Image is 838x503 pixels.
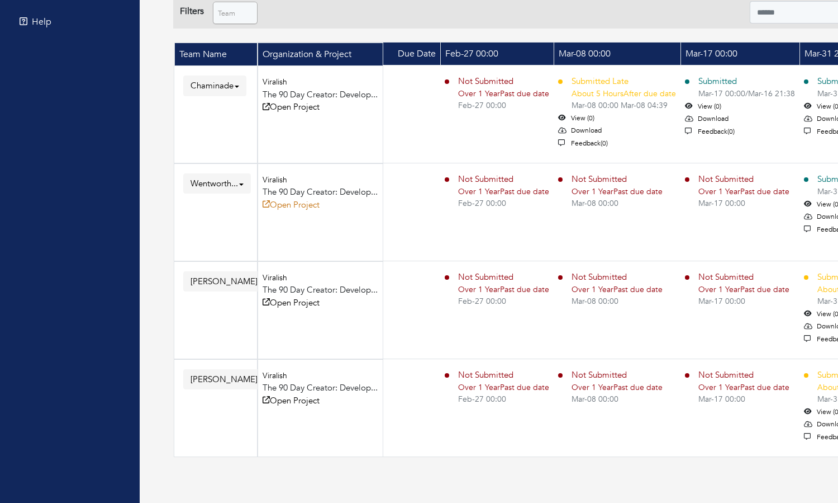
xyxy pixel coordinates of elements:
div: About 5 Hours [572,88,676,100]
div: Not Submitted [698,173,789,186]
div: Over 1 Year [458,186,549,198]
p: Mar-08 00:00 [572,295,618,307]
span: Past due date [500,382,549,393]
a: Viralish [263,77,287,87]
div: Over 1 Year [458,88,549,100]
button: [PERSON_NAME] [183,271,270,292]
div: Not Submitted [698,271,789,284]
a: View (0) [571,114,594,123]
div: Over 1 Year [698,186,789,198]
span: Past due date [740,284,789,295]
div: Not Submitted [458,369,549,382]
p: Mar-08 00:00 Mar-08 04:39 [572,100,668,111]
span: Past due date [500,88,549,100]
a: Open Project [263,101,320,112]
span: Past due date [613,284,663,295]
a: Open Project [263,297,320,308]
div: Over 1 Year [698,284,789,295]
span: The 90 Day Creator: Develop... [263,284,378,295]
th: Mar-17 00:00 [680,43,799,65]
p: Feb-27 00:00 [458,393,506,405]
div: Over 1 Year [458,284,549,295]
a: Viralish [263,175,287,185]
button: Chaminade [183,76,246,96]
span: The 90 Day Creator: Develop... [263,382,378,393]
th: Organization & Project [258,43,383,66]
span: The 90 Day Creator: Develop... [263,186,378,198]
a: Feedback(0) [571,139,608,148]
div: Not Submitted [458,75,549,88]
div: Over 1 Year [572,186,663,198]
div: Submitted [698,75,795,88]
div: Over 1 Year [698,382,789,393]
div: Not Submitted [458,173,549,186]
div: Not Submitted [458,271,549,284]
span: Help [32,16,51,28]
p: Feb-27 00:00 [458,295,506,307]
div: Submitted Late [572,75,676,88]
p: Feb-27 00:00 [458,198,506,209]
div: Over 1 Year [458,382,549,393]
span: After due date [623,88,676,100]
div: Not Submitted [698,369,789,382]
div: Over 1 Year [572,284,663,295]
p: Mar-17 00:00/Mar-16 21:38 [698,88,795,100]
button: [PERSON_NAME]-St... [183,369,287,390]
h4: Filters [180,6,204,17]
a: Help [3,11,137,33]
span: Team [218,2,242,25]
span: The 90 Day Creator: Develop... [263,89,378,100]
a: Open Project [263,395,320,406]
p: Mar-17 00:00 [698,295,745,307]
a: Feedback(0) [698,127,735,136]
th: Mar-08 00:00 [554,43,680,65]
div: Not Submitted [572,271,663,284]
span: Past due date [613,382,663,393]
p: Feb-27 00:00 [458,100,506,111]
p: Mar-17 00:00 [698,393,745,405]
a: Download [698,114,729,123]
span: Past due date [500,186,549,198]
a: Open Project [263,199,320,210]
div: Not Submitted [572,173,663,186]
p: Mar-08 00:00 [572,198,618,209]
div: Over 1 Year [572,382,663,393]
a: Viralish [263,272,287,283]
a: Viralish [263,370,287,381]
span: Past due date [740,186,789,198]
th: Feb-27 00:00 [440,43,554,65]
div: Not Submitted [572,369,663,382]
span: Past due date [613,186,663,198]
button: Wentworth... [183,173,251,194]
a: Download [571,126,602,135]
p: Mar-17 00:00 [698,198,745,209]
th: Team Name [174,43,258,66]
p: Mar-08 00:00 [572,393,618,405]
a: View (0) [698,102,721,111]
span: Past due date [740,382,789,393]
span: Past due date [500,284,549,295]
